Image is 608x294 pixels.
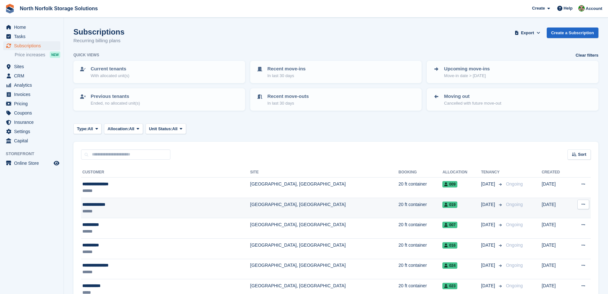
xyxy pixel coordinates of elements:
div: NEW [50,52,60,58]
span: Coupons [14,108,52,117]
td: [DATE] [542,259,570,279]
p: Cancelled with future move-out [444,100,501,107]
span: Pricing [14,99,52,108]
a: North Norfolk Storage Solutions [17,3,100,14]
a: Moving out Cancelled with future move-out [427,89,598,110]
td: 20 ft container [399,259,443,279]
span: Type: [77,126,88,132]
span: 016 [442,242,457,249]
th: Tenancy [481,167,503,178]
span: [DATE] [481,201,496,208]
p: With allocated unit(s) [91,73,129,79]
p: Recurring billing plans [73,37,124,44]
a: menu [3,99,60,108]
span: All [88,126,93,132]
a: menu [3,23,60,32]
a: menu [3,32,60,41]
span: Export [521,30,534,36]
td: [GEOGRAPHIC_DATA], [GEOGRAPHIC_DATA] [250,259,399,279]
a: Price increases NEW [15,51,60,58]
span: CRM [14,71,52,80]
a: menu [3,136,60,145]
a: menu [3,127,60,136]
span: Account [586,5,602,12]
td: [GEOGRAPHIC_DATA], [GEOGRAPHIC_DATA] [250,238,399,259]
span: Ongoing [506,242,523,248]
img: Katherine Phelps [578,5,585,12]
a: menu [3,71,60,80]
a: Recent move-ins In last 30 days [251,61,421,83]
h1: Subscriptions [73,28,124,36]
p: Previous tenants [91,93,140,100]
th: Created [542,167,570,178]
a: menu [3,159,60,168]
span: Price increases [15,52,45,58]
span: Online Store [14,159,52,168]
h6: Quick views [73,52,99,58]
span: [DATE] [481,262,496,269]
span: Tasks [14,32,52,41]
td: [GEOGRAPHIC_DATA], [GEOGRAPHIC_DATA] [250,218,399,239]
a: Create a Subscription [547,28,598,38]
span: Create [532,5,545,12]
th: Booking [399,167,443,178]
p: Upcoming move-ins [444,65,490,73]
span: 019 [442,202,457,208]
span: Allocation: [108,126,129,132]
a: menu [3,41,60,50]
span: Insurance [14,118,52,127]
span: 023 [442,283,457,289]
a: menu [3,118,60,127]
a: menu [3,108,60,117]
span: Settings [14,127,52,136]
a: Clear filters [575,52,598,59]
p: Move-in date > [DATE] [444,73,490,79]
span: [DATE] [481,181,496,187]
span: 007 [442,222,457,228]
img: stora-icon-8386f47178a22dfd0bd8f6a31ec36ba5ce8667c1dd55bd0f319d3a0aa187defe.svg [5,4,15,13]
span: [DATE] [481,282,496,289]
span: Sites [14,62,52,71]
td: [DATE] [542,238,570,259]
span: Home [14,23,52,32]
span: 024 [442,262,457,269]
button: Type: All [73,123,101,134]
td: 20 ft container [399,198,443,218]
p: In last 30 days [267,73,306,79]
span: Ongoing [506,222,523,227]
a: Preview store [53,159,60,167]
button: Export [514,28,542,38]
p: Recent move-outs [267,93,309,100]
span: Unit Status: [149,126,172,132]
span: All [129,126,134,132]
a: Previous tenants Ended, no allocated unit(s) [74,89,244,110]
span: Subscriptions [14,41,52,50]
a: Current tenants With allocated unit(s) [74,61,244,83]
td: [DATE] [542,218,570,239]
th: Site [250,167,399,178]
span: Ongoing [506,283,523,288]
td: 20 ft container [399,178,443,198]
span: [DATE] [481,242,496,249]
p: Moving out [444,93,501,100]
a: Recent move-outs In last 30 days [251,89,421,110]
th: Allocation [442,167,481,178]
button: Allocation: All [104,123,143,134]
p: Current tenants [91,65,129,73]
span: Ongoing [506,263,523,268]
span: Storefront [6,151,64,157]
a: menu [3,81,60,90]
span: Invoices [14,90,52,99]
span: Ongoing [506,202,523,207]
p: Recent move-ins [267,65,306,73]
td: [GEOGRAPHIC_DATA], [GEOGRAPHIC_DATA] [250,198,399,218]
p: In last 30 days [267,100,309,107]
button: Unit Status: All [146,123,186,134]
a: menu [3,90,60,99]
span: Ongoing [506,181,523,187]
p: Ended, no allocated unit(s) [91,100,140,107]
a: Upcoming move-ins Move-in date > [DATE] [427,61,598,83]
td: 20 ft container [399,238,443,259]
td: [DATE] [542,178,570,198]
th: Customer [81,167,250,178]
